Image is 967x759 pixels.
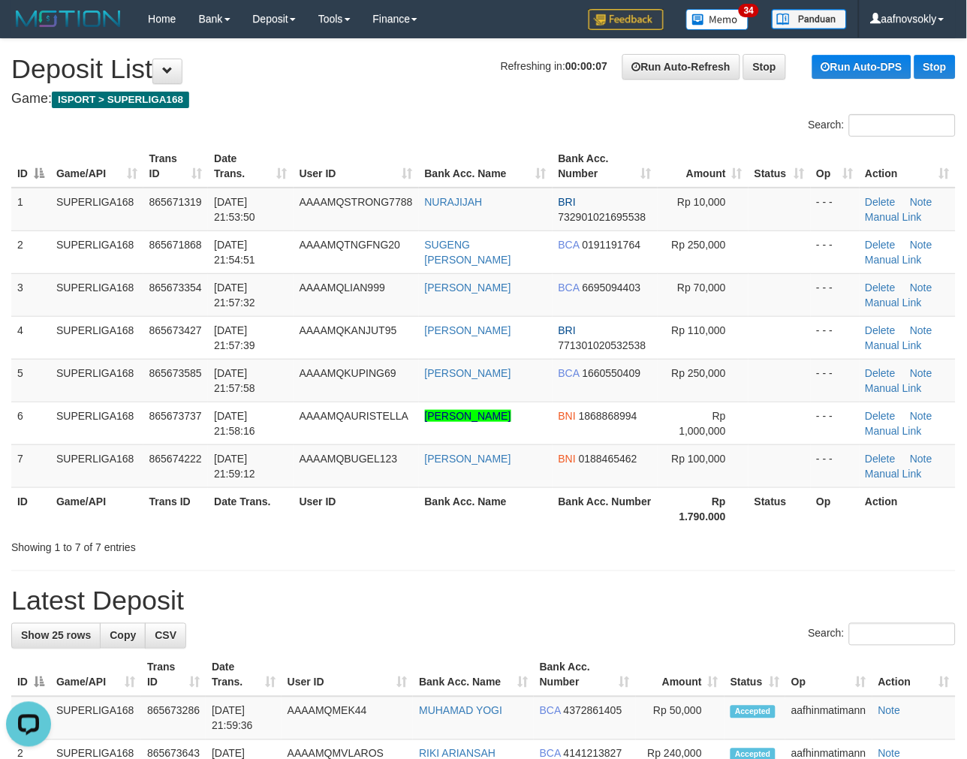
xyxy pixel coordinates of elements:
td: 7 [11,444,50,487]
span: AAAAMQKANJUT95 [300,324,397,336]
th: Op: activate to sort column ascending [785,654,872,697]
th: ID: activate to sort column descending [11,145,50,188]
h4: Game: [11,92,956,107]
a: Manual Link [866,382,923,394]
span: 865673585 [149,367,202,379]
td: SUPERLIGA168 [50,402,143,444]
th: Action: activate to sort column ascending [860,145,956,188]
th: ID: activate to sort column descending [11,654,50,697]
th: Amount: activate to sort column ascending [658,145,749,188]
span: [DATE] 21:57:39 [214,324,255,351]
th: User ID: activate to sort column ascending [282,654,414,697]
a: Stop [914,55,956,79]
td: - - - [811,444,860,487]
label: Search: [809,623,956,646]
a: Delete [866,239,896,251]
th: Op: activate to sort column ascending [811,145,860,188]
td: SUPERLIGA168 [50,359,143,402]
span: Rp 100,000 [672,453,726,465]
a: Manual Link [866,211,923,223]
a: Note [878,705,901,717]
a: Note [911,367,933,379]
span: 865673737 [149,410,202,422]
span: 865674222 [149,453,202,465]
span: CSV [155,630,176,642]
span: [DATE] 21:57:32 [214,282,255,309]
span: AAAAMQKUPING69 [300,367,396,379]
span: AAAAMQBUGEL123 [300,453,398,465]
a: Delete [866,367,896,379]
span: Copy 0191191764 to clipboard [583,239,641,251]
th: Status: activate to sort column ascending [749,145,811,188]
a: Delete [866,196,896,208]
a: [PERSON_NAME] [425,282,511,294]
span: [DATE] 21:58:16 [214,410,255,437]
span: Copy 1868868994 to clipboard [579,410,637,422]
th: Game/API: activate to sort column ascending [50,654,141,697]
th: Bank Acc. Number [553,487,658,530]
span: Rp 250,000 [672,239,726,251]
td: - - - [811,316,860,359]
a: Delete [866,410,896,422]
a: Manual Link [866,468,923,480]
span: BCA [559,367,580,379]
a: Run Auto-DPS [812,55,911,79]
a: Manual Link [866,425,923,437]
span: ISPORT > SUPERLIGA168 [52,92,189,108]
h1: Deposit List [11,54,956,84]
span: BCA [559,239,580,251]
span: BCA [559,282,580,294]
th: User ID: activate to sort column ascending [294,145,419,188]
td: 5 [11,359,50,402]
th: Bank Acc. Number: activate to sort column ascending [534,654,636,697]
th: Bank Acc. Name [419,487,553,530]
span: BRI [559,196,576,208]
a: Note [911,453,933,465]
span: Accepted [731,706,776,718]
td: - - - [811,359,860,402]
a: MUHAMAD YOGI [419,705,502,717]
a: SUGENG [PERSON_NAME] [425,239,511,266]
th: Bank Acc. Name: activate to sort column ascending [419,145,553,188]
span: Rp 70,000 [677,282,726,294]
span: 865673354 [149,282,202,294]
th: Game/API [50,487,143,530]
th: Action: activate to sort column ascending [872,654,956,697]
td: 6 [11,402,50,444]
input: Search: [849,623,956,646]
span: Rp 110,000 [672,324,726,336]
span: BCA [540,705,561,717]
a: Delete [866,282,896,294]
th: Game/API: activate to sort column ascending [50,145,143,188]
span: [DATE] 21:54:51 [214,239,255,266]
span: Copy 1660550409 to clipboard [583,367,641,379]
td: - - - [811,188,860,231]
span: 865673427 [149,324,202,336]
a: [PERSON_NAME] [425,367,511,379]
td: SUPERLIGA168 [50,230,143,273]
span: Copy 732901021695538 to clipboard [559,211,646,223]
th: Date Trans.: activate to sort column ascending [206,654,282,697]
button: Open LiveChat chat widget [6,6,51,51]
span: Rp 10,000 [677,196,726,208]
th: Date Trans.: activate to sort column ascending [208,145,293,188]
th: Trans ID: activate to sort column ascending [141,654,206,697]
span: 34 [739,4,759,17]
td: 1 [11,188,50,231]
th: Amount: activate to sort column ascending [636,654,724,697]
a: NURAJIJAH [425,196,483,208]
span: [DATE] 21:57:58 [214,367,255,394]
a: CSV [145,623,186,649]
th: Bank Acc. Number: activate to sort column ascending [553,145,658,188]
a: Manual Link [866,254,923,266]
a: Note [911,196,933,208]
input: Search: [849,114,956,137]
span: Copy 4372861405 to clipboard [564,705,622,717]
span: [DATE] 21:53:50 [214,196,255,223]
span: Copy 0188465462 to clipboard [579,453,637,465]
a: Copy [100,623,146,649]
h1: Latest Deposit [11,586,956,616]
span: [DATE] 21:59:12 [214,453,255,480]
span: BRI [559,324,576,336]
img: Feedback.jpg [589,9,664,30]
